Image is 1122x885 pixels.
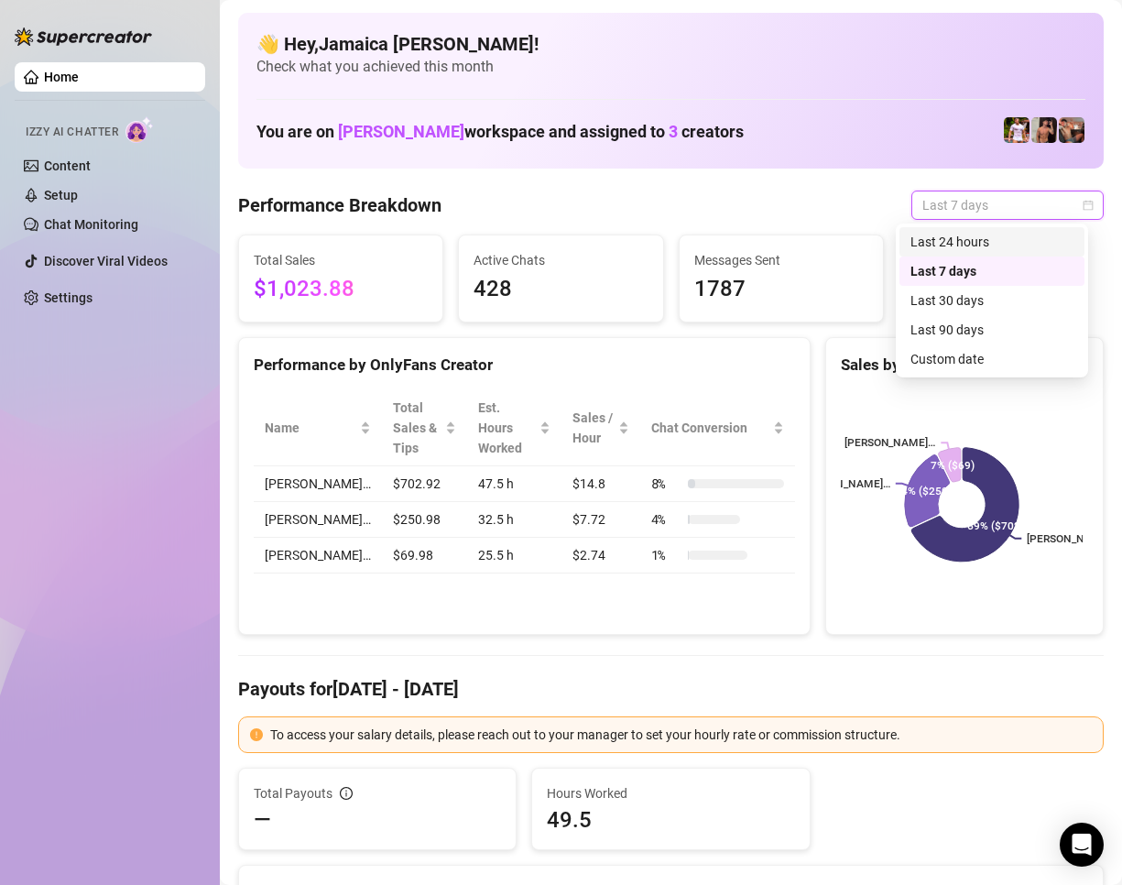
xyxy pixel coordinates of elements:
[265,418,356,438] span: Name
[15,27,152,46] img: logo-BBDzfeDw.svg
[841,353,1088,377] div: Sales by OnlyFans Creator
[382,390,467,466] th: Total Sales & Tips
[254,805,271,835] span: —
[44,254,168,268] a: Discover Viral Videos
[694,250,868,270] span: Messages Sent
[1004,117,1029,143] img: Hector
[694,272,868,307] span: 1787
[899,344,1084,374] div: Custom date
[799,477,890,490] text: [PERSON_NAME]…
[910,290,1073,311] div: Last 30 days
[899,227,1084,257] div: Last 24 hours
[1083,200,1094,211] span: calendar
[651,509,681,530] span: 4 %
[393,398,441,458] span: Total Sales & Tips
[254,250,428,270] span: Total Sales
[547,805,794,835] span: 49.5
[254,538,382,574] td: [PERSON_NAME]…
[44,217,138,232] a: Chat Monitoring
[474,272,648,307] span: 428
[651,474,681,494] span: 8 %
[1027,532,1118,545] text: [PERSON_NAME]…
[238,192,441,218] h4: Performance Breakdown
[467,466,561,502] td: 47.5 h
[254,783,332,803] span: Total Payouts
[899,286,1084,315] div: Last 30 days
[44,158,91,173] a: Content
[254,390,382,466] th: Name
[254,353,795,377] div: Performance by OnlyFans Creator
[254,272,428,307] span: $1,023.88
[256,57,1085,77] span: Check what you achieved this month
[910,232,1073,252] div: Last 24 hours
[338,122,464,141] span: [PERSON_NAME]
[640,390,795,466] th: Chat Conversion
[467,538,561,574] td: 25.5 h
[651,418,769,438] span: Chat Conversion
[910,349,1073,369] div: Custom date
[910,261,1073,281] div: Last 7 days
[256,122,744,142] h1: You are on workspace and assigned to creators
[561,538,639,574] td: $2.74
[44,70,79,84] a: Home
[382,466,467,502] td: $702.92
[250,728,263,741] span: exclamation-circle
[270,725,1092,745] div: To access your salary details, please reach out to your manager to set your hourly rate or commis...
[910,320,1073,340] div: Last 90 days
[26,124,118,141] span: Izzy AI Chatter
[561,390,639,466] th: Sales / Hour
[467,502,561,538] td: 32.5 h
[651,545,681,565] span: 1 %
[254,466,382,502] td: [PERSON_NAME]…
[844,437,935,450] text: [PERSON_NAME]…
[44,290,93,305] a: Settings
[1060,823,1104,867] div: Open Intercom Messenger
[474,250,648,270] span: Active Chats
[899,315,1084,344] div: Last 90 days
[899,257,1084,286] div: Last 7 days
[561,466,639,502] td: $14.8
[1031,117,1057,143] img: Zach
[478,398,536,458] div: Est. Hours Worked
[44,188,78,202] a: Setup
[547,783,794,803] span: Hours Worked
[340,787,353,800] span: info-circle
[382,538,467,574] td: $69.98
[254,502,382,538] td: [PERSON_NAME]…
[125,116,154,143] img: AI Chatter
[922,191,1093,219] span: Last 7 days
[561,502,639,538] td: $7.72
[382,502,467,538] td: $250.98
[669,122,678,141] span: 3
[572,408,614,448] span: Sales / Hour
[1059,117,1084,143] img: Osvaldo
[238,676,1104,702] h4: Payouts for [DATE] - [DATE]
[256,31,1085,57] h4: 👋 Hey, Jamaica [PERSON_NAME] !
